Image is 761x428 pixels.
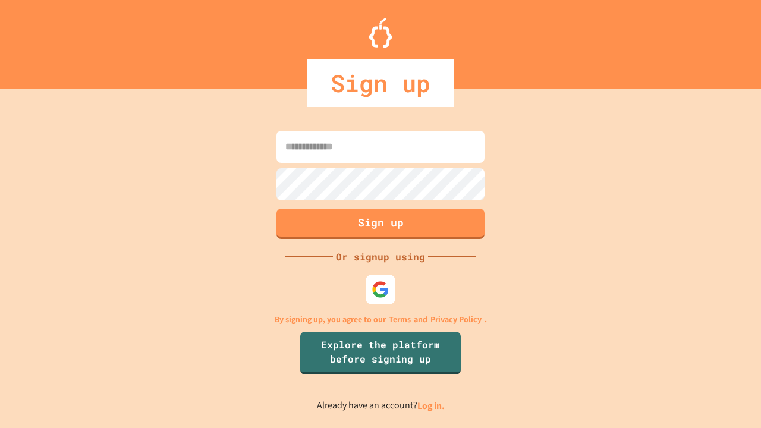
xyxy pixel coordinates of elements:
[430,313,482,326] a: Privacy Policy
[307,59,454,107] div: Sign up
[300,332,461,374] a: Explore the platform before signing up
[276,209,485,239] button: Sign up
[372,281,389,298] img: google-icon.svg
[369,18,392,48] img: Logo.svg
[389,313,411,326] a: Terms
[317,398,445,413] p: Already have an account?
[275,313,487,326] p: By signing up, you agree to our and .
[417,399,445,412] a: Log in.
[333,250,428,264] div: Or signup using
